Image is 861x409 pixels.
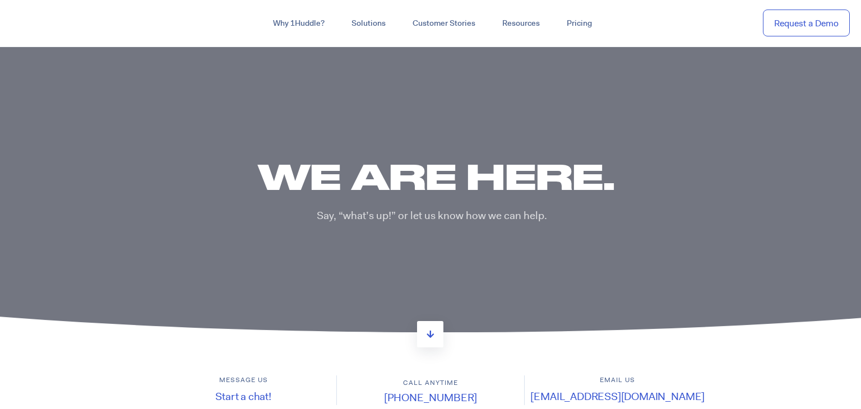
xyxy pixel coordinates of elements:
[338,13,399,34] a: Solutions
[260,13,338,34] a: Why 1Huddle?
[399,13,489,34] a: Customer Stories
[525,375,711,385] h6: Email us
[553,13,605,34] a: Pricing
[763,10,850,37] a: Request a Demo
[530,389,705,403] a: [EMAIL_ADDRESS][DOMAIN_NAME]
[215,389,271,403] a: Start a chat!
[150,152,722,200] h1: We are here.
[150,375,336,385] h6: Message us
[384,391,477,405] a: [PHONE_NUMBER]
[11,12,91,34] img: ...
[489,13,553,34] a: Resources
[150,208,714,224] p: Say, “what’s up!” or let us know how we can help.
[337,378,524,388] h6: Call anytime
